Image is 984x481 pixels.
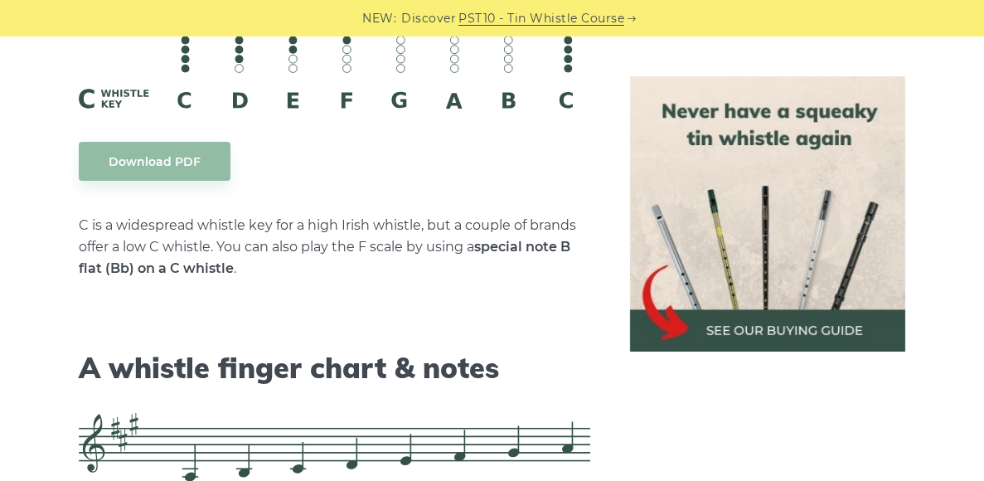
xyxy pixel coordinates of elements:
[79,142,230,181] a: Download PDF
[79,215,589,279] p: C is a widespread whistle key for a high Irish whistle, but a couple of brands offer a low C whis...
[630,76,905,352] img: tin whistle buying guide
[401,9,456,28] span: Discover
[79,352,589,386] h2: A whistle finger chart & notes
[362,9,396,28] span: NEW:
[458,9,624,28] a: PST10 - Tin Whistle Course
